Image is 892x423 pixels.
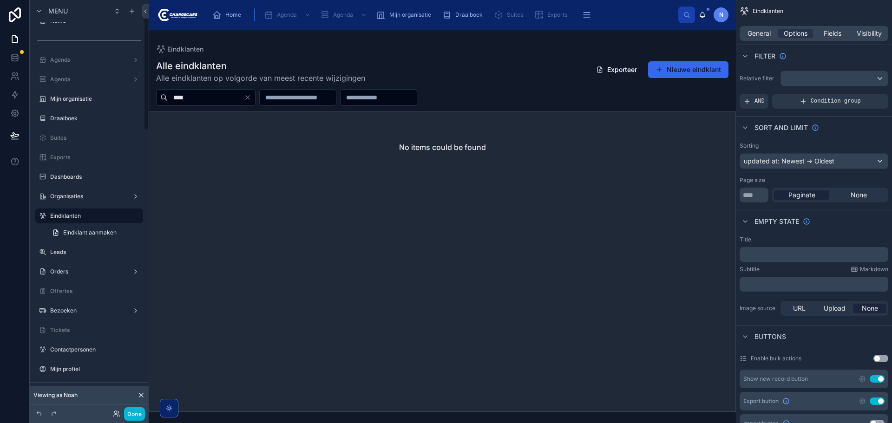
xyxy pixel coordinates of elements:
[740,247,888,262] div: scrollable content
[740,154,888,169] div: updated at: Newest -> Oldest
[751,355,801,362] label: Enable bulk actions
[748,29,771,38] span: General
[35,91,143,106] a: Mijn organisatie
[851,190,867,200] span: None
[788,190,815,200] span: Paginate
[35,284,143,299] a: Offertes
[50,365,141,373] label: Mijn profiel
[857,29,882,38] span: Visibility
[124,407,145,421] button: Done
[740,75,777,82] label: Relative filter
[277,11,297,19] span: Agenda
[754,52,775,61] span: Filter
[50,346,141,353] label: Contactpersonen
[507,11,523,19] span: Suites
[35,72,143,87] a: Agenda
[35,362,143,377] a: Mijn profiel
[531,7,574,23] a: Exports
[860,266,888,273] span: Markdown
[754,98,765,105] span: AND
[389,11,431,19] span: Mijn organisatie
[740,266,760,273] label: Subtitle
[35,52,143,67] a: Agenda
[50,248,141,256] label: Leads
[50,173,141,181] label: Dashboards
[50,326,141,334] label: Tickets
[740,153,888,169] button: updated at: Newest -> Oldest
[491,7,530,23] a: Suites
[225,11,241,19] span: Home
[261,7,315,23] a: Agenda
[793,304,806,313] span: URL
[743,375,808,383] div: Show new record button
[156,7,197,22] img: App logo
[50,134,141,142] label: Suites
[784,29,807,38] span: Options
[63,229,117,236] span: Eindklant aanmaken
[754,332,786,341] span: Buttons
[740,236,751,243] label: Title
[50,307,128,314] label: Bezoeken
[210,7,248,23] a: Home
[35,323,143,338] a: Tickets
[811,98,861,105] span: Condition group
[50,193,128,200] label: Organisaties
[35,150,143,165] a: Exports
[824,29,841,38] span: Fields
[743,397,779,405] span: Export button
[740,305,777,312] label: Image source
[50,95,141,103] label: Mijn organisatie
[317,7,372,23] a: Agenda
[35,208,143,223] a: Eindklanten
[719,11,723,19] span: N
[824,304,846,313] span: Upload
[50,115,141,122] label: Draaiboek
[753,7,783,15] span: Eindklanten
[50,287,141,295] label: Offertes
[50,154,141,161] label: Exports
[50,212,138,220] label: Eindklanten
[35,303,143,318] a: Bezoeken
[35,130,143,145] a: Suites
[851,266,888,273] a: Markdown
[740,176,765,184] label: Page size
[35,245,143,260] a: Leads
[740,142,759,150] label: Sorting
[35,381,143,396] a: Offertes NEW
[35,189,143,204] a: Organisaties
[754,123,808,132] span: Sort And Limit
[50,76,128,83] label: Agenda
[50,56,128,64] label: Agenda
[48,7,68,16] span: Menu
[205,5,678,25] div: scrollable content
[740,277,888,292] div: scrollable content
[33,391,78,399] span: Viewing as Noah
[46,225,143,240] a: Eindklant aanmaken
[333,11,353,19] span: Agenda
[547,11,567,19] span: Exports
[754,217,799,226] span: Empty state
[35,264,143,279] a: Orders
[862,304,878,313] span: None
[35,342,143,357] a: Contactpersonen
[35,169,143,184] a: Dashboards
[35,111,143,126] a: Draaiboek
[50,268,128,275] label: Orders
[455,11,483,19] span: Draaiboek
